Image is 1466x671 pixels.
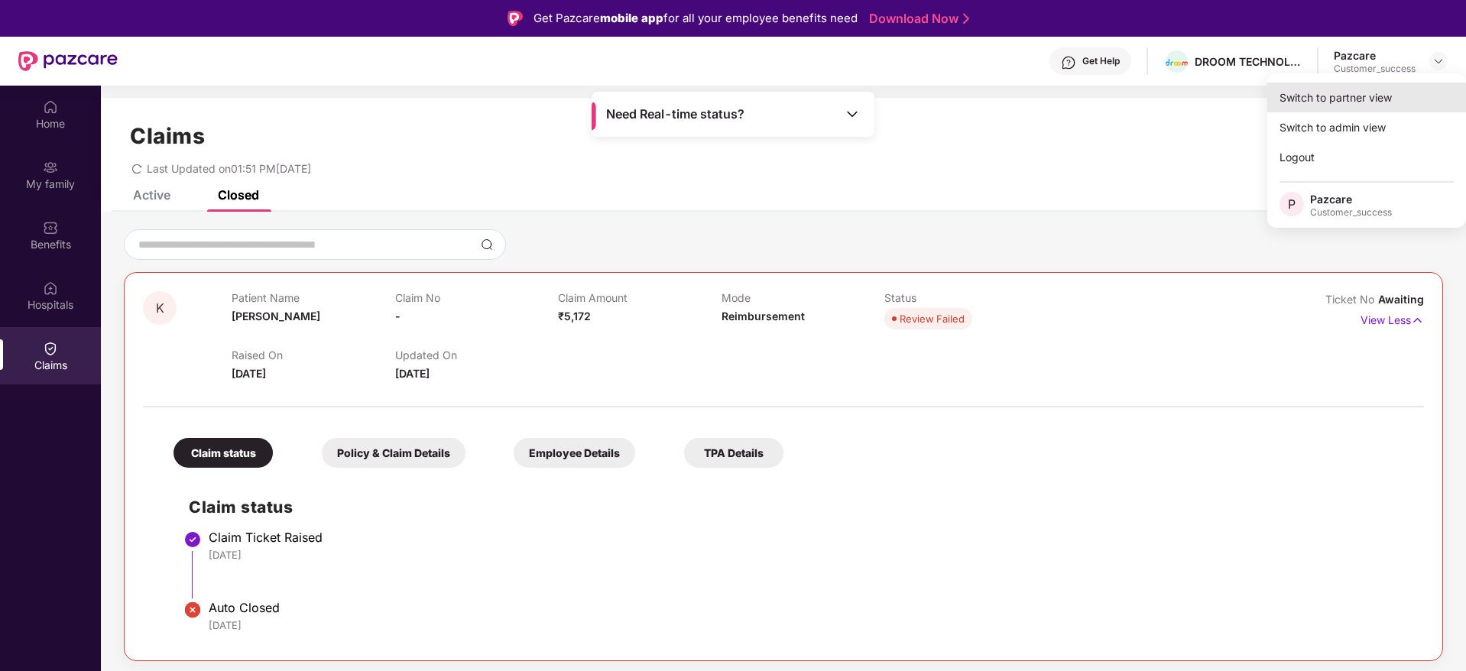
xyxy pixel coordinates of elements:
[209,548,1409,562] div: [DATE]
[884,291,1047,304] p: Status
[534,9,858,28] div: Get Pazcare for all your employee benefits need
[209,600,1409,615] div: Auto Closed
[1195,54,1302,69] div: DROOM TECHNOLOGY PRIVATE LIMITED
[481,238,493,251] img: svg+xml;base64,PHN2ZyBpZD0iU2VhcmNoLTMyeDMyIiB4bWxucz0iaHR0cDovL3d3dy53My5vcmcvMjAwMC9zdmciIHdpZH...
[232,348,394,361] p: Raised On
[684,438,783,468] div: TPA Details
[174,438,273,468] div: Claim status
[209,530,1409,545] div: Claim Ticket Raised
[43,220,58,235] img: svg+xml;base64,PHN2ZyBpZD0iQmVuZWZpdHMiIHhtbG5zPSJodHRwOi8vd3d3LnczLm9yZy8yMDAwL3N2ZyIgd2lkdGg9Ij...
[722,291,884,304] p: Mode
[218,187,259,203] div: Closed
[1082,55,1120,67] div: Get Help
[189,494,1409,520] h2: Claim status
[395,367,430,380] span: [DATE]
[1334,48,1416,63] div: Pazcare
[869,11,965,27] a: Download Now
[183,601,202,619] img: svg+xml;base64,PHN2ZyBpZD0iU3RlcC1Eb25lLTIweDIwIiB4bWxucz0iaHR0cDovL3d3dy53My5vcmcvMjAwMC9zdmciIH...
[558,310,591,323] span: ₹5,172
[147,162,311,175] span: Last Updated on 01:51 PM[DATE]
[395,348,558,361] p: Updated On
[130,123,205,149] h1: Claims
[43,341,58,356] img: svg+xml;base64,PHN2ZyBpZD0iQ2xhaW0iIHhtbG5zPSJodHRwOi8vd3d3LnczLm9yZy8yMDAwL3N2ZyIgd2lkdGg9IjIwIi...
[133,187,170,203] div: Active
[232,310,320,323] span: [PERSON_NAME]
[963,11,969,27] img: Stroke
[209,618,1409,632] div: [DATE]
[183,530,202,549] img: svg+xml;base64,PHN2ZyBpZD0iU3RlcC1Eb25lLTMyeDMyIiB4bWxucz0iaHR0cDovL3d3dy53My5vcmcvMjAwMC9zdmciIH...
[1267,112,1466,142] div: Switch to admin view
[1310,192,1392,206] div: Pazcare
[232,291,394,304] p: Patient Name
[43,99,58,115] img: svg+xml;base64,PHN2ZyBpZD0iSG9tZSIgeG1sbnM9Imh0dHA6Ly93d3cudzMub3JnLzIwMDAvc3ZnIiB3aWR0aD0iMjAiIG...
[1267,83,1466,112] div: Switch to partner view
[232,367,266,380] span: [DATE]
[1061,55,1076,70] img: svg+xml;base64,PHN2ZyBpZD0iSGVscC0zMngzMiIgeG1sbnM9Imh0dHA6Ly93d3cudzMub3JnLzIwMDAvc3ZnIiB3aWR0aD...
[722,310,805,323] span: Reimbursement
[1432,55,1445,67] img: svg+xml;base64,PHN2ZyBpZD0iRHJvcGRvd24tMzJ4MzIiIHhtbG5zPSJodHRwOi8vd3d3LnczLm9yZy8yMDAwL3N2ZyIgd2...
[1378,293,1424,306] span: Awaiting
[156,302,164,315] span: K
[1411,312,1424,329] img: svg+xml;base64,PHN2ZyB4bWxucz0iaHR0cDovL3d3dy53My5vcmcvMjAwMC9zdmciIHdpZHRoPSIxNyIgaGVpZ2h0PSIxNy...
[1334,63,1416,75] div: Customer_success
[395,310,401,323] span: -
[900,311,965,326] div: Review Failed
[1166,59,1188,66] img: droom.png
[845,106,860,122] img: Toggle Icon
[600,11,663,25] strong: mobile app
[1325,293,1378,306] span: Ticket No
[18,51,118,71] img: New Pazcare Logo
[43,160,58,175] img: svg+xml;base64,PHN2ZyB3aWR0aD0iMjAiIGhlaWdodD0iMjAiIHZpZXdCb3g9IjAgMCAyMCAyMCIgZmlsbD0ibm9uZSIgeG...
[131,162,142,175] span: redo
[322,438,465,468] div: Policy & Claim Details
[1361,308,1424,329] p: View Less
[1288,195,1296,213] span: P
[508,11,523,26] img: Logo
[43,280,58,296] img: svg+xml;base64,PHN2ZyBpZD0iSG9zcGl0YWxzIiB4bWxucz0iaHR0cDovL3d3dy53My5vcmcvMjAwMC9zdmciIHdpZHRoPS...
[1310,206,1392,219] div: Customer_success
[606,106,744,122] span: Need Real-time status?
[1267,142,1466,172] div: Logout
[395,291,558,304] p: Claim No
[558,291,721,304] p: Claim Amount
[514,438,635,468] div: Employee Details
